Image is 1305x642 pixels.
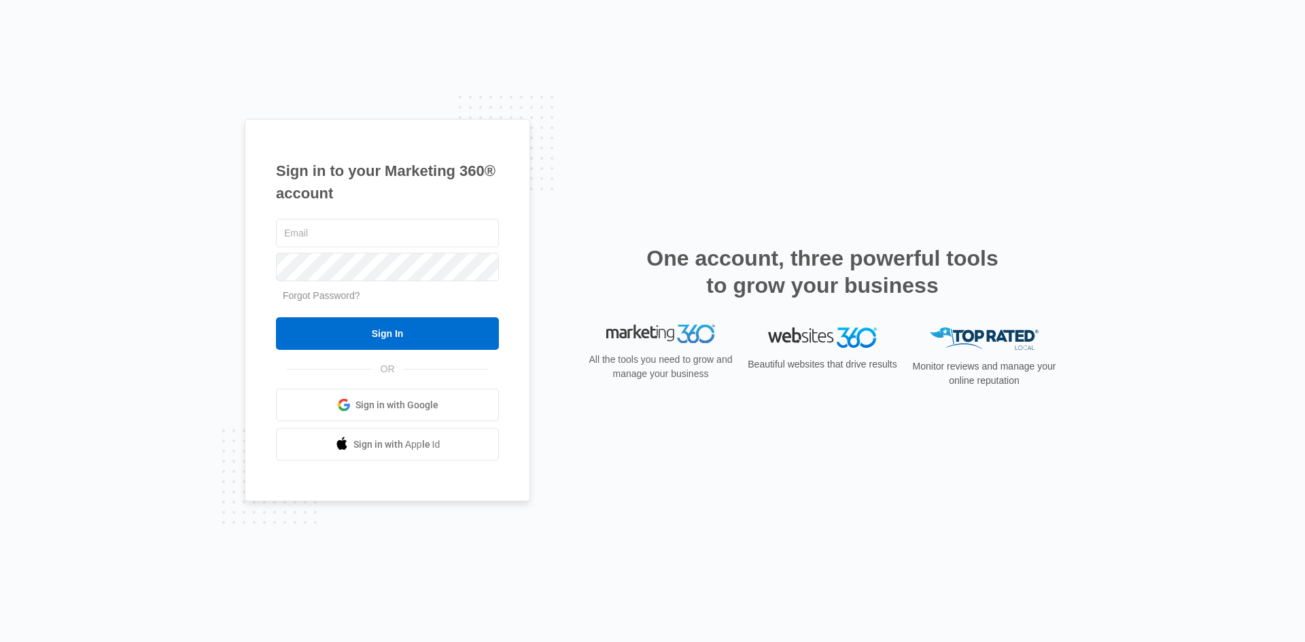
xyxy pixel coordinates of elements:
[930,327,1039,350] img: Top Rated Local
[276,160,499,204] h1: Sign in to your Marketing 360® account
[642,245,1003,299] h2: One account, three powerful tools to grow your business
[283,290,360,301] a: Forgot Password?
[355,398,438,412] span: Sign in with Google
[371,362,404,376] span: OR
[353,438,440,452] span: Sign in with Apple Id
[276,219,499,247] input: Email
[276,428,499,461] a: Sign in with Apple Id
[276,389,499,421] a: Sign in with Google
[768,327,877,347] img: Websites 360
[585,356,737,385] p: All the tools you need to grow and manage your business
[908,359,1060,388] p: Monitor reviews and manage your online reputation
[746,357,899,372] p: Beautiful websites that drive results
[276,317,499,350] input: Sign In
[606,327,715,346] img: Marketing 360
